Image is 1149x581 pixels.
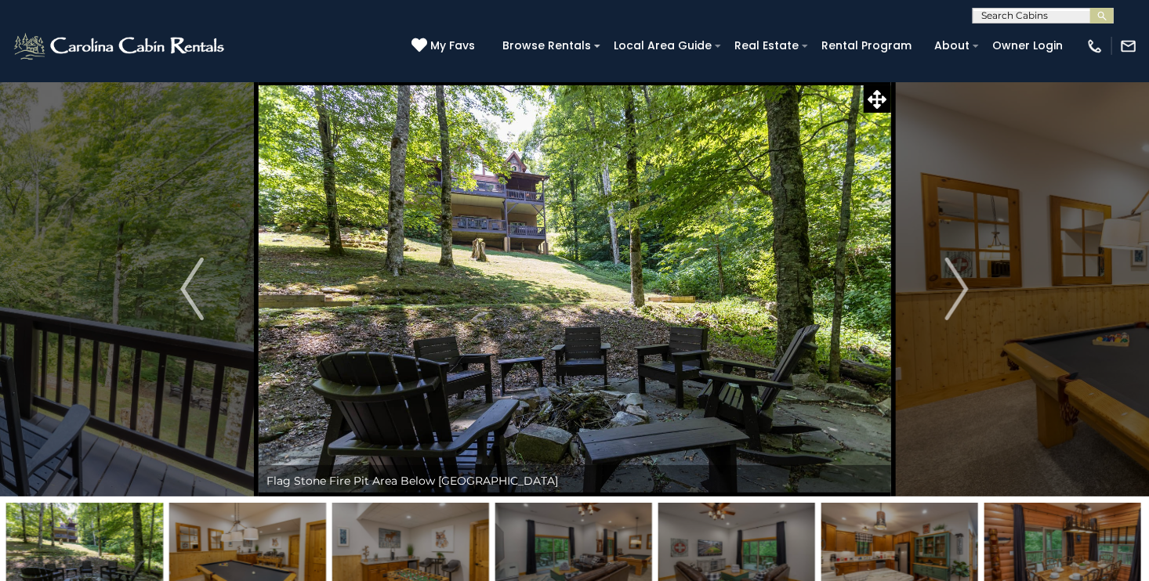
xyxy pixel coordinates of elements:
[727,34,806,58] a: Real Estate
[926,34,977,58] a: About
[125,81,259,496] button: Previous
[1086,38,1104,55] img: phone-regular-white.png
[814,34,919,58] a: Rental Program
[1120,38,1137,55] img: mail-regular-white.png
[495,34,599,58] a: Browse Rentals
[411,38,479,55] a: My Favs
[12,31,229,62] img: White-1-2.png
[984,34,1071,58] a: Owner Login
[606,34,719,58] a: Local Area Guide
[945,258,969,320] img: arrow
[890,81,1024,496] button: Next
[430,38,475,54] span: My Favs
[180,258,204,320] img: arrow
[259,465,891,496] div: Flag Stone Fire Pit Area Below [GEOGRAPHIC_DATA]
